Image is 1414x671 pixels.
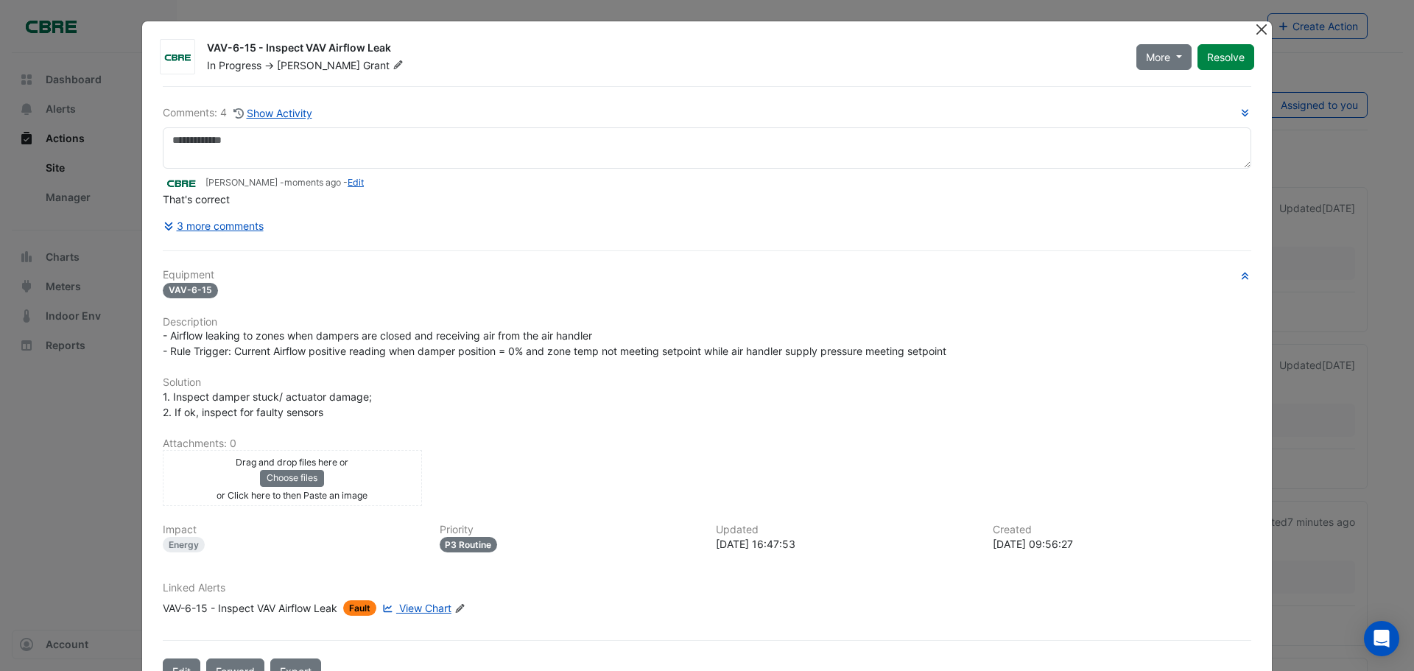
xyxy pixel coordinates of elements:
small: [PERSON_NAME] - - [205,176,364,189]
div: VAV-6-15 - Inspect VAV Airflow Leak [207,41,1119,58]
h6: Description [163,316,1251,329]
span: 2025-09-11 16:55:15 [284,177,341,188]
button: More [1136,44,1192,70]
div: Open Intercom Messenger [1364,621,1399,656]
span: [PERSON_NAME] [277,59,360,71]
h6: Linked Alerts [163,582,1251,594]
h6: Impact [163,524,422,536]
div: [DATE] 16:47:53 [716,536,975,552]
h6: Solution [163,376,1251,389]
button: Show Activity [233,105,313,122]
span: VAV-6-15 [163,283,218,298]
a: Edit [348,177,364,188]
div: Energy [163,537,205,552]
button: Choose files [260,470,324,486]
span: That's correct [163,193,230,205]
span: 1. Inspect damper stuck/ actuator damage; 2. If ok, inspect for faulty sensors [163,390,372,418]
span: -> [264,59,274,71]
h6: Created [993,524,1252,536]
h6: Updated [716,524,975,536]
h6: Attachments: 0 [163,438,1251,450]
img: CBRE Charter Hall [163,175,200,192]
div: [DATE] 09:56:27 [993,536,1252,552]
div: P3 Routine [440,537,498,552]
span: More [1146,49,1170,65]
h6: Equipment [163,269,1251,281]
h6: Priority [440,524,699,536]
small: Drag and drop files here or [236,457,348,468]
span: View Chart [399,602,451,614]
div: VAV-6-15 - Inspect VAV Airflow Leak [163,600,337,616]
fa-icon: Edit Linked Alerts [454,603,465,614]
div: Comments: 4 [163,105,313,122]
span: In Progress [207,59,261,71]
a: View Chart [379,600,451,616]
span: Fault [343,600,376,616]
span: Grant [363,58,407,73]
span: - Airflow leaking to zones when dampers are closed and receiving air from the air handler - Rule ... [163,329,946,357]
img: CBRE Charter Hall [161,50,194,65]
button: Resolve [1197,44,1254,70]
button: Close [1253,21,1269,37]
button: 3 more comments [163,213,264,239]
small: or Click here to then Paste an image [217,490,367,501]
